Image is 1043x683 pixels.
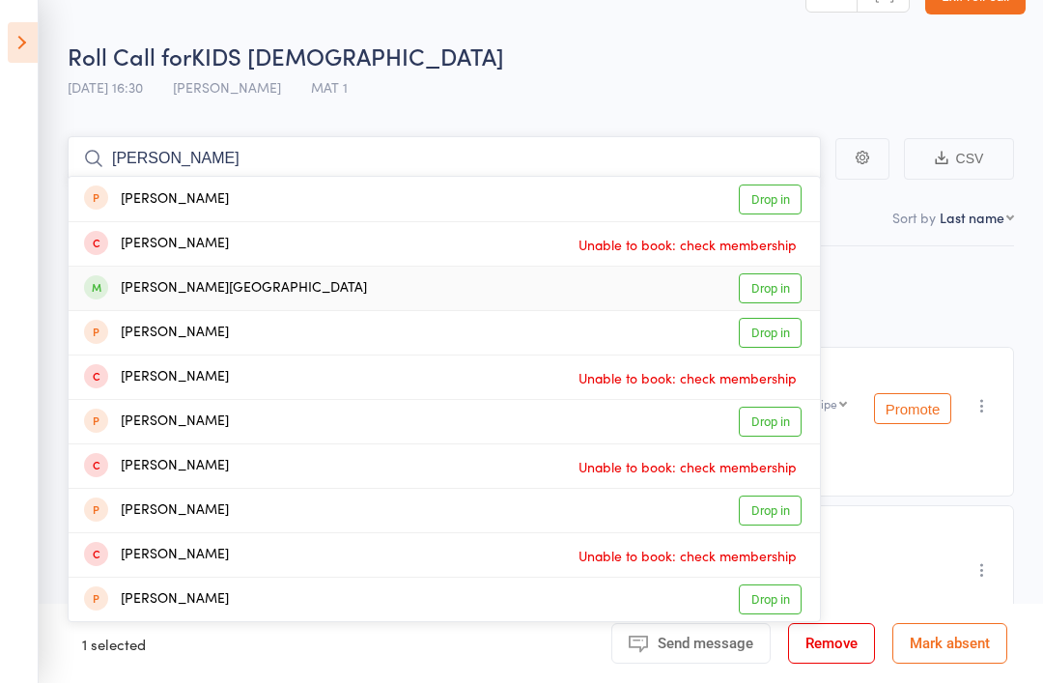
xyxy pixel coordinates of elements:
[739,318,802,348] a: Drop in
[741,397,837,410] div: White Belt 1 Stripe
[739,496,802,526] a: Drop in
[574,452,802,481] span: Unable to book: check membership
[574,541,802,570] span: Unable to book: check membership
[658,635,753,652] span: Send message
[574,363,802,392] span: Unable to book: check membership
[739,185,802,214] a: Drop in
[84,322,229,344] div: [PERSON_NAME]
[874,393,951,424] button: Promote
[84,588,229,611] div: [PERSON_NAME]
[892,623,1007,664] button: Mark absent
[84,544,229,566] div: [PERSON_NAME]
[892,208,936,227] label: Sort by
[611,623,771,664] button: Send message
[84,499,229,522] div: [PERSON_NAME]
[904,138,1014,180] button: CSV
[574,230,802,259] span: Unable to book: check membership
[173,77,281,97] span: [PERSON_NAME]
[82,623,146,664] div: 1 selected
[84,277,367,299] div: [PERSON_NAME][GEOGRAPHIC_DATA]
[68,77,143,97] span: [DATE] 16:30
[788,623,875,664] button: Remove
[84,233,229,255] div: [PERSON_NAME]
[311,77,348,97] span: MAT 1
[68,136,821,181] input: Search by name
[739,584,802,614] a: Drop in
[191,40,504,71] span: KIDS [DEMOGRAPHIC_DATA]
[84,455,229,477] div: [PERSON_NAME]
[84,366,229,388] div: [PERSON_NAME]
[84,411,229,433] div: [PERSON_NAME]
[68,40,191,71] span: Roll Call for
[739,407,802,437] a: Drop in
[940,208,1004,227] div: Last name
[739,273,802,303] a: Drop in
[84,188,229,211] div: [PERSON_NAME]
